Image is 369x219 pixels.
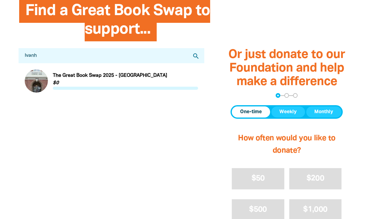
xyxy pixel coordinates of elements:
[314,108,333,116] span: Monthly
[307,175,324,182] span: $200
[303,206,327,213] span: $1,000
[279,108,297,116] span: Weekly
[293,93,298,98] button: Navigate to step 3 of 3 to enter your payment details
[192,52,200,60] i: search
[276,93,280,98] button: Navigate to step 1 of 3 to enter your donation amount
[240,108,262,116] span: One-time
[231,105,343,119] div: Donation frequency
[306,106,341,118] button: Monthly
[231,126,343,163] h2: How often would you like to donate?
[25,4,210,41] span: Find a Great Book Swap to support...
[249,206,267,213] span: $500
[271,106,305,118] button: Weekly
[25,69,198,93] div: Paginated content
[232,106,270,118] button: One-time
[232,168,284,189] button: $50
[289,168,341,189] button: $200
[228,49,345,88] span: Or just donate to our Foundation and help make a difference
[252,175,265,182] span: $50
[284,93,289,98] button: Navigate to step 2 of 3 to enter your details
